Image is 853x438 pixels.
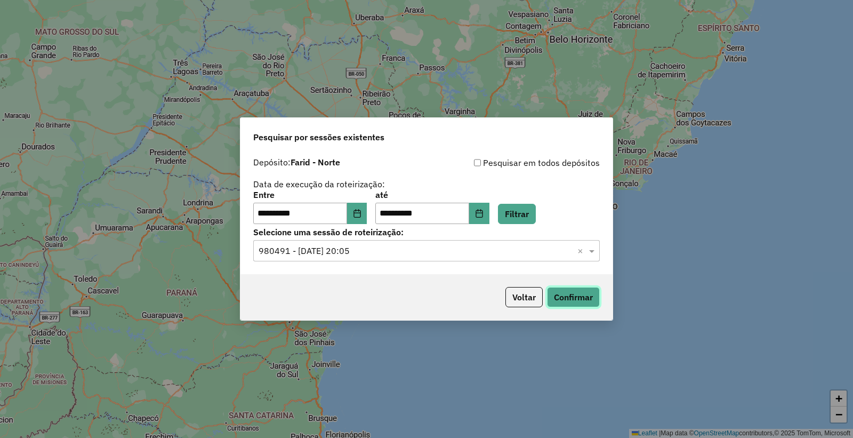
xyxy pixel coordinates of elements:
label: Selecione uma sessão de roteirização: [253,226,600,238]
span: Clear all [577,244,586,257]
label: até [375,188,489,201]
button: Choose Date [469,203,489,224]
label: Data de execução da roteirização: [253,178,385,190]
div: Pesquisar em todos depósitos [426,156,600,169]
button: Filtrar [498,204,536,224]
button: Confirmar [547,287,600,307]
button: Choose Date [347,203,367,224]
button: Voltar [505,287,543,307]
strong: Farid - Norte [291,157,340,168]
label: Entre [253,188,367,201]
label: Depósito: [253,156,340,169]
span: Pesquisar por sessões existentes [253,131,384,144]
